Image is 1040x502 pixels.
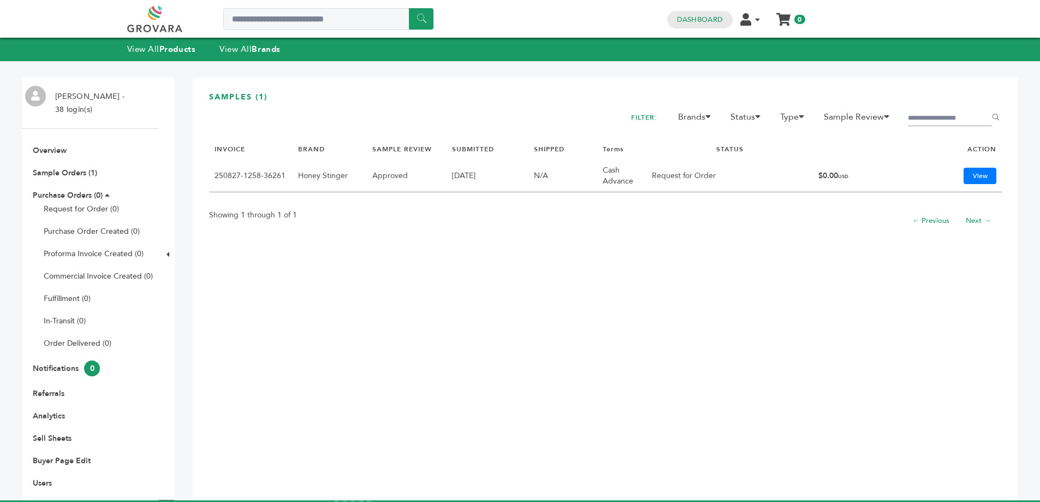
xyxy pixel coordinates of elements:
a: 250827-1258-36261 [215,170,286,181]
li: [PERSON_NAME] - 38 login(s) [50,90,127,116]
td: Honey Stinger [293,160,367,192]
td: N/A [528,160,597,192]
strong: Brands [252,44,280,55]
span: USD [838,173,848,180]
input: Search a product or brand... [223,8,433,30]
td: [DATE] [447,160,528,192]
a: In-Transit (0) [44,316,86,326]
a: SUBMITTED [452,145,494,153]
a: Sample Orders (1) [33,168,97,178]
a: View AllProducts [127,44,196,55]
a: Overview [33,145,67,156]
a: Notifications0 [33,363,100,374]
a: Proforma Invoice Created (0) [44,249,144,259]
a: Request for Order (0) [44,204,119,214]
li: Sample Review [818,110,901,129]
a: Analytics [33,411,65,421]
strong: Products [159,44,195,55]
a: ← Previous [912,216,949,226]
li: Brands [673,110,723,129]
input: Filter by keywords [908,111,992,126]
th: STATUS [646,139,813,160]
a: SAMPLE REVIEW [372,145,432,153]
a: Referrals [33,388,64,399]
a: Purchase Orders (0) [33,190,103,200]
a: Dashboard [677,15,723,25]
h2: FILTER: [631,110,657,125]
td: Cash Advance [597,160,646,192]
a: Commercial Invoice Created (0) [44,271,153,281]
td: Request for Order [646,160,813,192]
a: Users [33,478,52,488]
h3: SAMPLES (1) [209,92,1002,111]
a: Fulfillment (0) [44,293,91,304]
a: Order Delivered (0) [44,338,111,349]
td: $0.00 [813,160,904,192]
span: 0 [794,15,805,24]
a: Buyer Page Edit [33,456,91,466]
p: Showing 1 through 1 of 1 [209,209,297,222]
img: profile.png [25,86,46,107]
li: Status [725,110,772,129]
td: Approved [367,160,447,192]
a: Sell Sheets [33,433,72,444]
span: 0 [84,361,100,376]
a: BRAND [298,145,325,153]
a: Purchase Order Created (0) [44,226,140,237]
a: Next → [966,216,991,226]
li: Type [775,110,816,129]
a: INVOICE [215,145,245,153]
a: SHIPPED [534,145,564,153]
a: View AllBrands [219,44,281,55]
a: My Cart [777,10,789,21]
th: ACTION [905,139,1002,160]
a: Terms [603,145,623,153]
a: View [964,168,996,184]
